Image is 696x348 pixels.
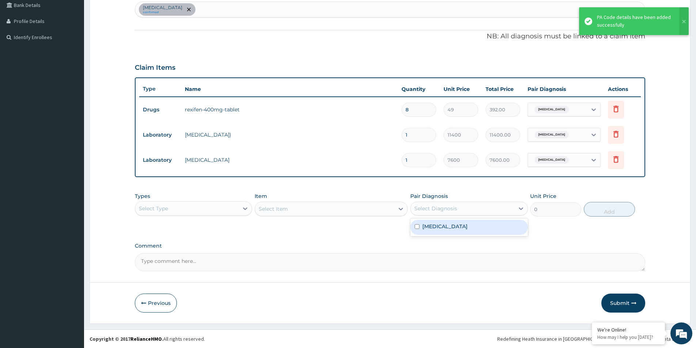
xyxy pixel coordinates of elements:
footer: All rights reserved. [84,329,696,348]
th: Quantity [398,82,440,96]
td: rexifen-400mg-tablet [181,102,398,117]
th: Total Price [482,82,524,96]
label: Comment [135,243,645,249]
td: [MEDICAL_DATA] [181,153,398,167]
th: Type [139,82,181,96]
div: Redefining Heath Insurance in [GEOGRAPHIC_DATA] using Telemedicine and Data Science! [497,335,691,343]
a: RelianceHMO [130,336,162,342]
label: Pair Diagnosis [410,192,448,200]
th: Name [181,82,398,96]
div: PA Code details have been added successfully [597,14,672,29]
span: [MEDICAL_DATA] [535,156,569,164]
h3: Claim Items [135,64,175,72]
label: Item [255,192,267,200]
p: [MEDICAL_DATA] [143,5,182,11]
textarea: Type your message and hit 'Enter' [4,199,139,225]
div: Select Type [139,205,168,212]
div: Minimize live chat window [120,4,137,21]
span: remove selection option [186,6,192,13]
label: Unit Price [530,192,556,200]
p: How may I help you today? [597,334,659,340]
button: Previous [135,294,177,313]
span: We're online! [42,92,101,166]
td: Drugs [139,103,181,116]
label: Types [135,193,150,199]
small: confirmed [143,11,182,14]
button: Add [584,202,635,217]
span: [MEDICAL_DATA] [535,131,569,138]
label: [MEDICAL_DATA] [422,223,468,230]
td: Laboratory [139,153,181,167]
p: NB: All diagnosis must be linked to a claim item [135,32,645,41]
span: [MEDICAL_DATA] [535,106,569,113]
strong: Copyright © 2017 . [90,336,163,342]
td: [MEDICAL_DATA]) [181,127,398,142]
td: Laboratory [139,128,181,142]
th: Actions [604,82,641,96]
button: Submit [601,294,645,313]
th: Pair Diagnosis [524,82,604,96]
th: Unit Price [440,82,482,96]
div: Select Diagnosis [414,205,457,212]
img: d_794563401_company_1708531726252_794563401 [14,37,30,55]
div: Chat with us now [38,41,123,50]
div: We're Online! [597,326,659,333]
